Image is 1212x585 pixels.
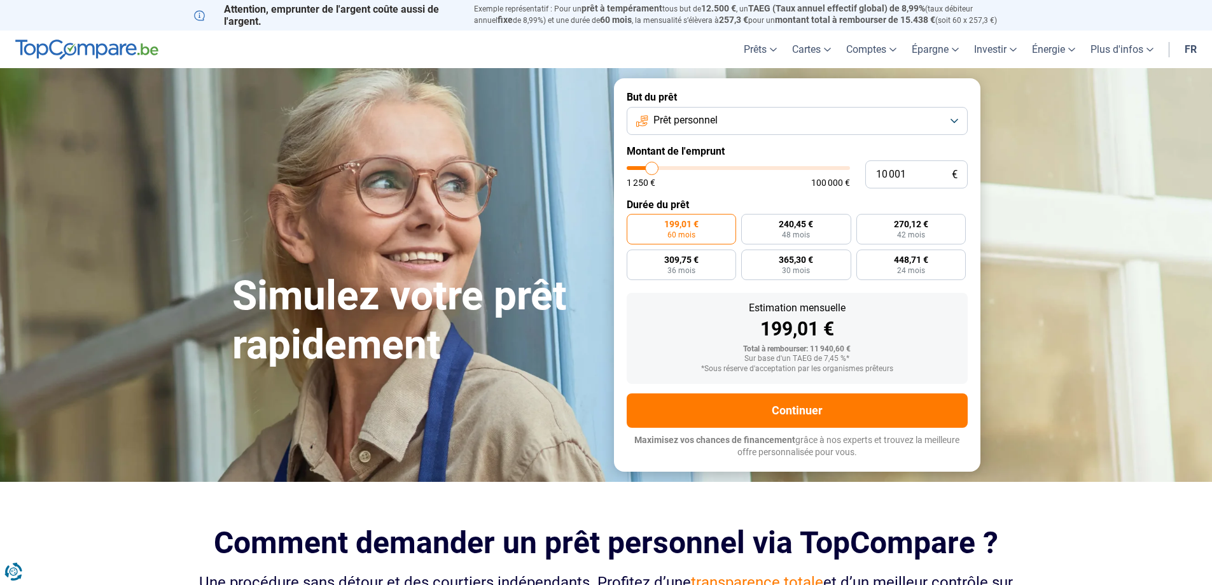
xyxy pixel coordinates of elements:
[232,272,599,370] h1: Simulez votre prêt rapidement
[194,525,1019,560] h2: Comment demander un prêt personnel via TopCompare ?
[1083,31,1161,68] a: Plus d'infos
[779,255,813,264] span: 365,30 €
[775,15,935,25] span: montant total à rembourser de 15.438 €
[627,434,968,459] p: grâce à nos experts et trouvez la meilleure offre personnalisée pour vous.
[894,255,928,264] span: 448,71 €
[784,31,839,68] a: Cartes
[701,3,736,13] span: 12.500 €
[779,220,813,229] span: 240,45 €
[627,107,968,135] button: Prêt personnel
[627,91,968,103] label: But du prêt
[637,345,958,354] div: Total à rembourser: 11 940,60 €
[634,435,795,445] span: Maximisez vos chances de financement
[782,231,810,239] span: 48 mois
[15,39,158,60] img: TopCompare
[736,31,784,68] a: Prêts
[637,365,958,374] div: *Sous réserve d'acceptation par les organismes prêteurs
[782,267,810,274] span: 30 mois
[653,113,718,127] span: Prêt personnel
[1177,31,1204,68] a: fr
[627,145,968,157] label: Montant de l'emprunt
[1024,31,1083,68] a: Énergie
[664,255,699,264] span: 309,75 €
[627,199,968,211] label: Durée du prêt
[637,320,958,339] div: 199,01 €
[904,31,966,68] a: Épargne
[627,178,655,187] span: 1 250 €
[719,15,748,25] span: 257,3 €
[811,178,850,187] span: 100 000 €
[952,169,958,180] span: €
[600,15,632,25] span: 60 mois
[839,31,904,68] a: Comptes
[667,231,695,239] span: 60 mois
[897,267,925,274] span: 24 mois
[966,31,1024,68] a: Investir
[582,3,662,13] span: prêt à tempérament
[667,267,695,274] span: 36 mois
[897,231,925,239] span: 42 mois
[894,220,928,229] span: 270,12 €
[748,3,925,13] span: TAEG (Taux annuel effectif global) de 8,99%
[637,355,958,363] div: Sur base d'un TAEG de 7,45 %*
[637,303,958,313] div: Estimation mensuelle
[498,15,513,25] span: fixe
[474,3,1019,26] p: Exemple représentatif : Pour un tous but de , un (taux débiteur annuel de 8,99%) et une durée de ...
[194,3,459,27] p: Attention, emprunter de l'argent coûte aussi de l'argent.
[627,393,968,428] button: Continuer
[664,220,699,229] span: 199,01 €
